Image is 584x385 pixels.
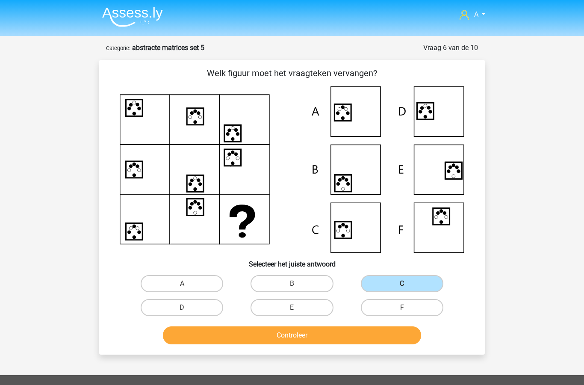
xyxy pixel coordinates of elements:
[456,9,489,20] a: A
[251,299,333,316] label: E
[113,67,471,80] p: Welk figuur moet het vraagteken vervangen?
[423,43,478,53] div: Vraag 6 van de 10
[132,44,204,52] strong: abstracte matrices set 5
[361,299,443,316] label: F
[106,45,130,51] small: Categorie:
[361,275,443,292] label: C
[141,299,223,316] label: D
[102,7,163,27] img: Assessly
[251,275,333,292] label: B
[141,275,223,292] label: A
[113,253,471,268] h6: Selecteer het juiste antwoord
[474,10,478,18] span: A
[163,326,422,344] button: Controleer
